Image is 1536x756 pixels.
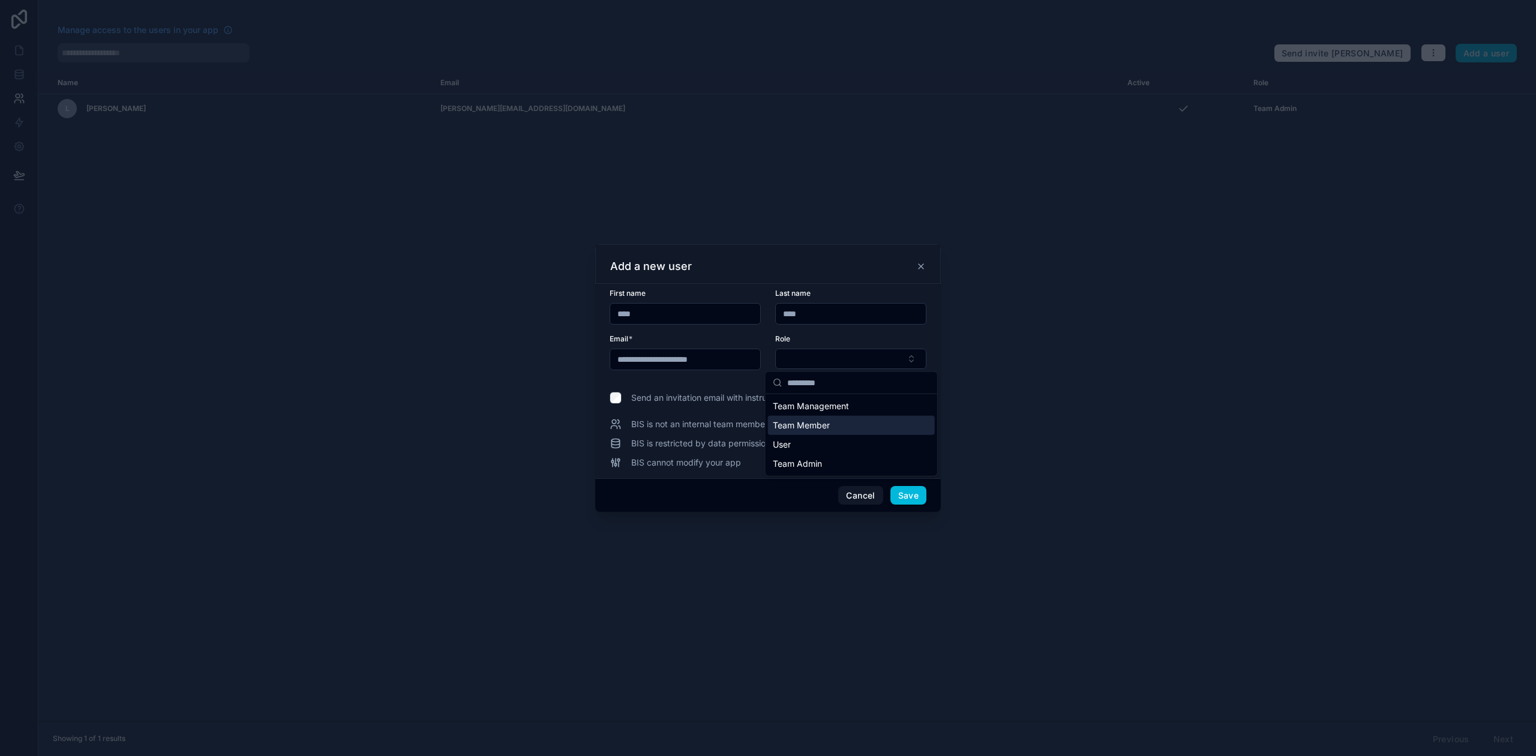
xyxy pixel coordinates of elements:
[631,392,824,404] span: Send an invitation email with instructions to log in
[838,486,883,505] button: Cancel
[631,418,768,430] span: BIS is not an internal team member
[890,486,926,505] button: Save
[773,439,791,451] span: User
[773,458,822,470] span: Team Admin
[775,349,926,369] button: Select Button
[775,334,790,343] span: Role
[773,400,849,412] span: Team Management
[631,457,741,469] span: BIS cannot modify your app
[610,392,622,404] input: Send an invitation email with instructions to log in
[610,289,646,298] span: First name
[610,259,692,274] h3: Add a new user
[766,394,937,476] div: Suggestions
[610,334,628,343] span: Email
[773,419,830,431] span: Team Member
[631,437,775,449] span: BIS is restricted by data permissions
[775,289,811,298] span: Last name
